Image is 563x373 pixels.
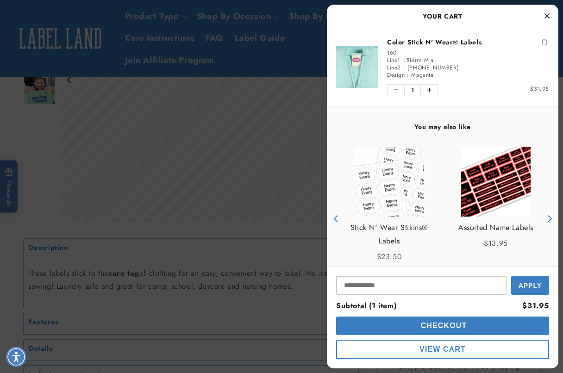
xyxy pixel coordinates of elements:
[336,46,378,88] img: Color Stick N' Wear® Labels - Label Land
[542,212,556,226] button: Next
[443,138,549,299] div: product
[6,347,26,367] div: Accessibility Menu
[419,322,467,329] span: Checkout
[153,3,181,31] button: Close gorgias live chat
[336,276,507,295] input: Input Discount
[511,276,549,295] button: Apply
[329,212,343,226] button: Previous
[419,345,466,353] span: View Cart
[404,85,421,96] span: 1
[336,123,549,131] h4: You may also like
[387,63,401,72] span: Line2
[407,56,434,64] span: Sierra Mia
[407,63,459,72] span: [PHONE_NUMBER]
[530,85,549,93] span: $31.95
[387,56,400,64] span: Line1
[411,71,433,79] span: Magenta
[458,221,533,235] a: View Assorted Name Labels
[336,9,549,23] h2: Your Cart
[402,56,405,64] span: :
[377,251,402,262] span: $23.50
[484,238,508,249] span: $13.95
[519,282,542,289] span: Apply
[336,28,549,106] li: product
[387,49,549,56] div: 160
[540,9,554,23] button: Close Cart
[403,63,406,72] span: :
[336,340,549,359] button: cart
[421,85,438,96] button: Increase quantity of Color Stick N' Wear® Labels
[8,12,121,23] textarea: Type your message here
[388,85,404,96] button: Decrease quantity of Color Stick N' Wear® Labels
[355,147,424,217] img: View Stick N' Wear Stikins® Labels
[522,299,549,313] div: $31.95
[336,317,549,335] button: cart
[336,138,443,299] div: product
[461,147,531,217] img: Assorted Name Labels - Label Land
[336,300,396,311] span: Subtotal (1 item)
[407,71,409,79] span: :
[387,71,405,79] span: Design
[540,37,549,47] button: Remove Color Stick N' Wear® Labels
[387,37,549,47] a: Color Stick N' Wear® Labels
[341,221,438,248] a: View Stick N' Wear Stikins® Labels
